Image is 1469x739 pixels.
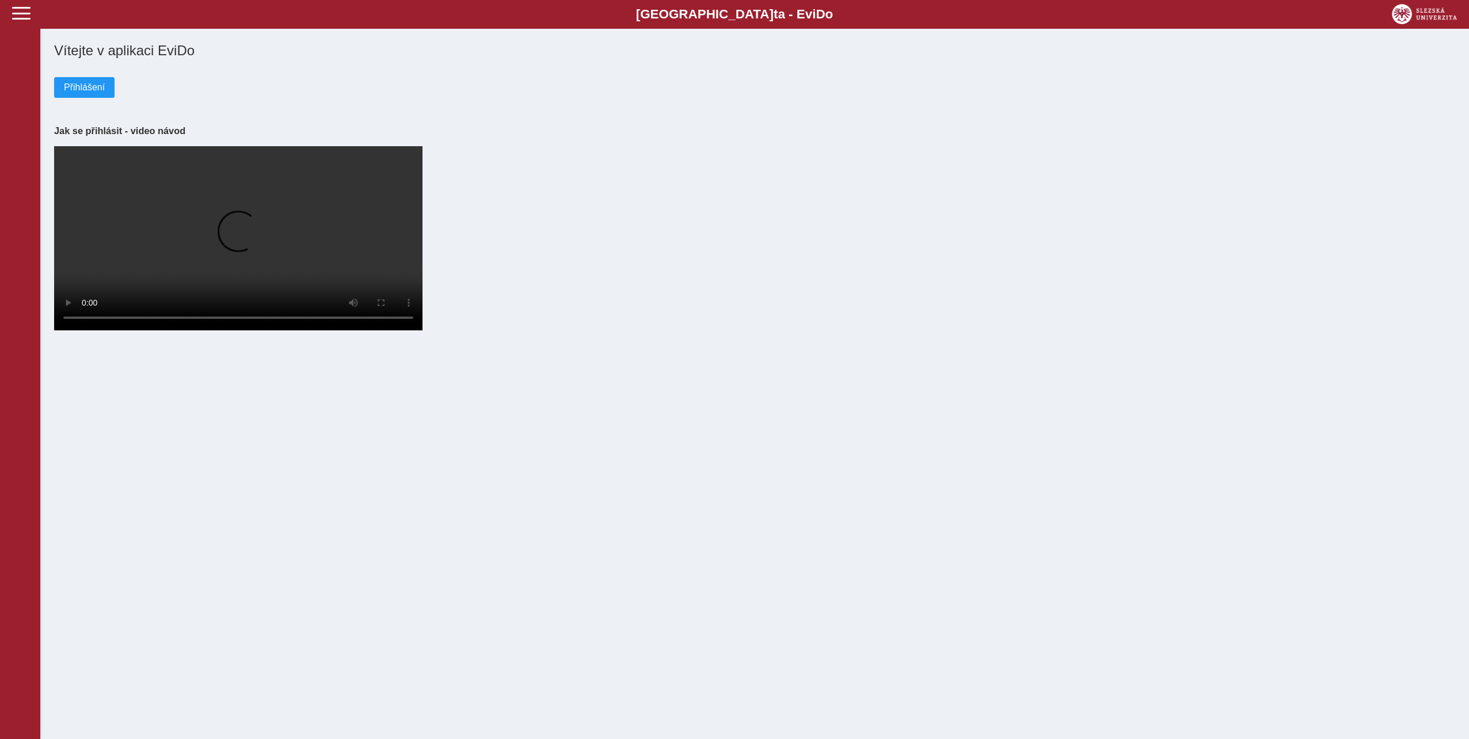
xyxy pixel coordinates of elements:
b: [GEOGRAPHIC_DATA] a - Evi [35,7,1434,22]
img: logo_web_su.png [1392,4,1457,24]
h1: Vítejte v aplikaci EviDo [54,43,1455,59]
span: Přihlášení [64,82,105,93]
h3: Jak se přihlásit - video návod [54,125,1455,136]
span: t [774,7,778,21]
video: Your browser does not support the video tag. [54,146,423,330]
span: D [816,7,825,21]
button: Přihlášení [54,77,115,98]
span: o [825,7,834,21]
